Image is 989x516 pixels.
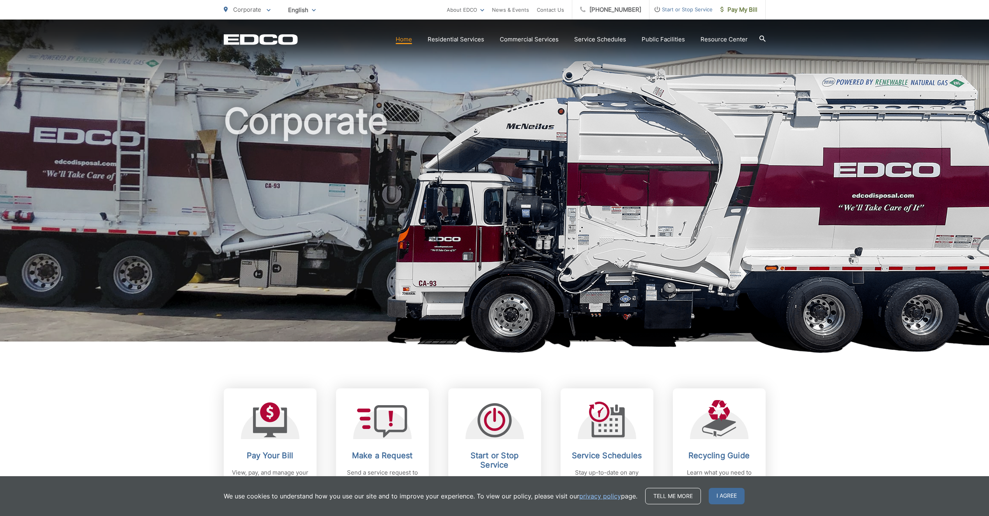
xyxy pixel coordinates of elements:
[336,388,429,508] a: Make a Request Send a service request to EDCO.
[224,388,317,508] a: Pay Your Bill View, pay, and manage your bill online.
[579,491,621,501] a: privacy policy
[500,35,559,44] a: Commercial Services
[344,468,421,487] p: Send a service request to EDCO.
[232,468,309,487] p: View, pay, and manage your bill online.
[673,388,766,508] a: Recycling Guide Learn what you need to know about recycling.
[701,35,748,44] a: Resource Center
[568,468,646,487] p: Stay up-to-date on any changes in schedules.
[396,35,412,44] a: Home
[224,34,298,45] a: EDCD logo. Return to the homepage.
[645,488,701,504] a: Tell me more
[428,35,484,44] a: Residential Services
[456,451,533,470] h2: Start or Stop Service
[224,491,637,501] p: We use cookies to understand how you use our site and to improve your experience. To view our pol...
[344,451,421,460] h2: Make a Request
[224,101,766,349] h1: Corporate
[233,6,261,13] span: Corporate
[537,5,564,14] a: Contact Us
[492,5,529,14] a: News & Events
[232,451,309,460] h2: Pay Your Bill
[720,5,757,14] span: Pay My Bill
[642,35,685,44] a: Public Facilities
[282,3,322,17] span: English
[681,451,758,460] h2: Recycling Guide
[681,468,758,487] p: Learn what you need to know about recycling.
[709,488,745,504] span: I agree
[561,388,653,508] a: Service Schedules Stay up-to-date on any changes in schedules.
[568,451,646,460] h2: Service Schedules
[447,5,484,14] a: About EDCO
[574,35,626,44] a: Service Schedules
